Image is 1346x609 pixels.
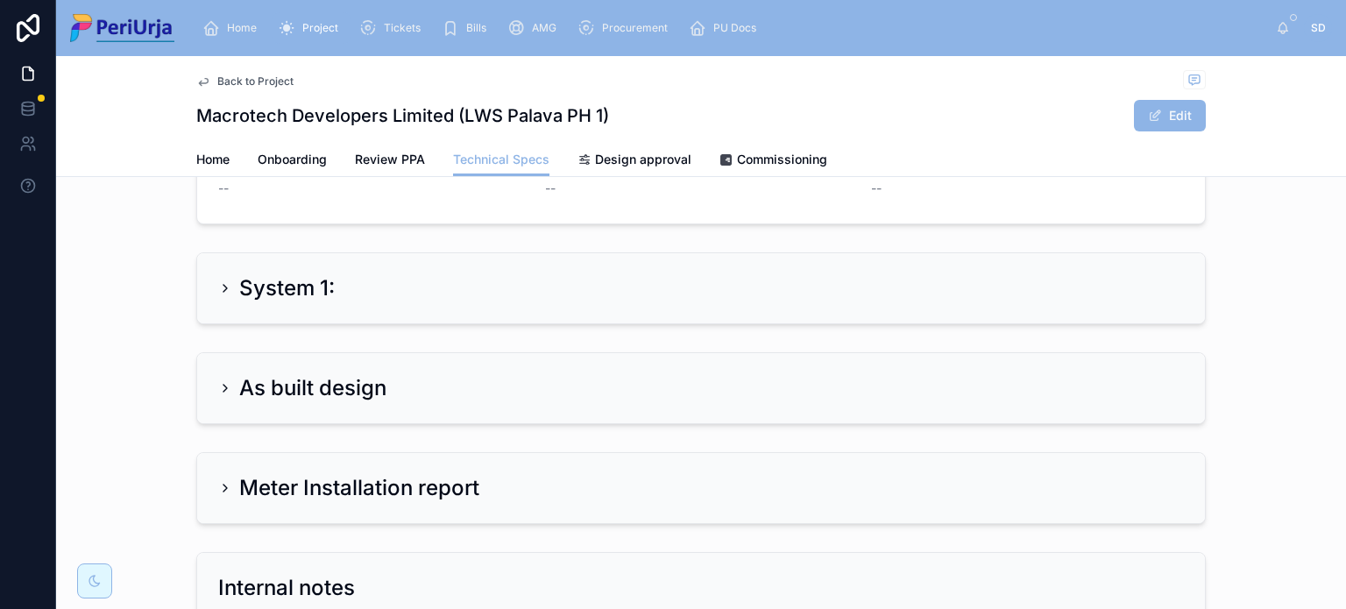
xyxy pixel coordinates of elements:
[737,151,827,168] span: Commissioning
[577,144,691,179] a: Design approval
[545,180,556,197] span: --
[602,21,668,35] span: Procurement
[1134,100,1206,131] button: Edit
[355,144,425,179] a: Review PPA
[273,12,351,44] a: Project
[436,12,499,44] a: Bills
[258,151,327,168] span: Onboarding
[384,21,421,35] span: Tickets
[595,151,691,168] span: Design approval
[217,74,294,89] span: Back to Project
[196,74,294,89] a: Back to Project
[197,12,269,44] a: Home
[354,12,433,44] a: Tickets
[719,144,827,179] a: Commissioning
[453,151,549,168] span: Technical Specs
[502,12,569,44] a: AMG
[532,21,556,35] span: AMG
[196,151,230,168] span: Home
[218,574,355,602] h2: Internal notes
[871,180,882,197] span: --
[453,144,549,177] a: Technical Specs
[258,144,327,179] a: Onboarding
[1311,21,1326,35] span: SD
[239,474,479,502] h2: Meter Installation report
[196,103,609,128] h1: Macrotech Developers Limited (LWS Palava PH 1)
[218,180,229,197] span: --
[466,21,486,35] span: Bills
[572,12,680,44] a: Procurement
[196,144,230,179] a: Home
[713,21,756,35] span: PU Docs
[227,21,257,35] span: Home
[70,14,174,42] img: App logo
[302,21,338,35] span: Project
[188,9,1276,47] div: scrollable content
[684,12,769,44] a: PU Docs
[239,274,335,302] h2: System 1:
[239,374,386,402] h2: As built design
[355,151,425,168] span: Review PPA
